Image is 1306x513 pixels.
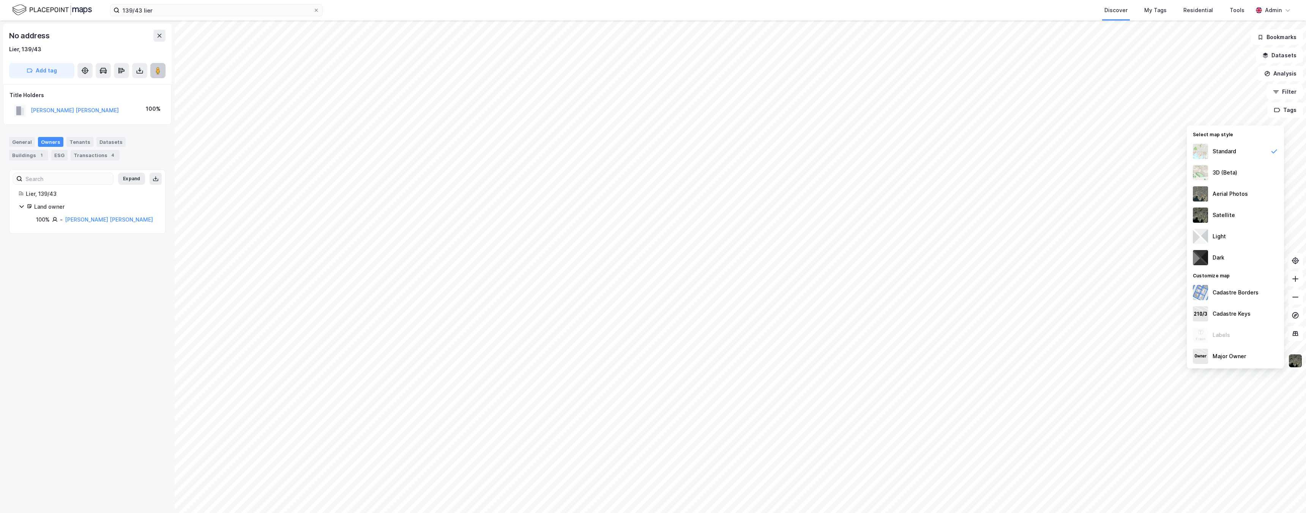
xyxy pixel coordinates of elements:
[1258,66,1303,81] button: Analysis
[1213,288,1259,297] div: Cadastre Borders
[1267,84,1303,99] button: Filter
[1256,48,1303,63] button: Datasets
[9,63,74,78] button: Add tag
[9,150,48,161] div: Buildings
[1193,229,1208,244] img: luj3wr1y2y3+OchiMxRmMxRlscgabnMEmZ7DJGWxyBpucwSZnsMkZbHIGm5zBJmewyRlscgabnMEmZ7DJGWxyBpucwSZnsMkZ...
[36,215,50,224] div: 100%
[146,104,161,113] div: 100%
[38,151,45,159] div: 1
[1193,186,1208,201] img: Z
[1213,168,1237,177] div: 3D (Beta)
[1193,250,1208,265] img: nCdM7BzjoCAAAAAElFTkSuQmCC
[1187,268,1284,282] div: Customize map
[1213,253,1224,262] div: Dark
[1213,211,1235,220] div: Satellite
[1213,352,1246,361] div: Major Owner
[51,150,68,161] div: ESG
[60,215,63,224] div: -
[120,5,313,16] input: Search by address, cadastre, landlords, tenants or people
[1193,349,1208,364] img: majorOwner.b5e170eddb5c04bfeeff.jpeg
[1265,6,1282,15] div: Admin
[1193,285,1208,300] img: cadastreBorders.cfe08de4b5ddd52a10de.jpeg
[1213,309,1251,318] div: Cadastre Keys
[1213,330,1230,340] div: Labels
[12,3,92,17] img: logo.f888ab2527a4732fd821a326f86c7f29.svg
[1187,127,1284,141] div: Select map style
[34,202,156,211] div: Land owner
[26,189,156,198] div: Lier, 139/43
[9,30,51,42] div: No address
[1230,6,1244,15] div: Tools
[65,216,153,223] a: [PERSON_NAME] [PERSON_NAME]
[1251,30,1303,45] button: Bookmarks
[1193,144,1208,159] img: Z
[1193,165,1208,180] img: Z
[22,173,113,184] input: Search
[118,173,145,185] button: Expand
[9,91,165,100] div: Title Holders
[1213,232,1226,241] div: Light
[1288,354,1303,368] img: 9k=
[9,137,35,147] div: General
[1144,6,1167,15] div: My Tags
[66,137,93,147] div: Tenants
[1268,102,1303,118] button: Tags
[9,45,41,54] div: Lier, 139/43
[109,151,117,159] div: 4
[1268,477,1306,513] iframe: Chat Widget
[96,137,126,147] div: Datasets
[71,150,120,161] div: Transactions
[1213,147,1236,156] div: Standard
[1104,6,1128,15] div: Discover
[1193,327,1208,343] img: Z
[1183,6,1213,15] div: Residential
[38,137,63,147] div: Owners
[1213,189,1248,198] div: Aerial Photos
[1193,208,1208,223] img: 9k=
[1193,306,1208,321] img: cadastreKeys.547ab17ec502f5a4ef2b.jpeg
